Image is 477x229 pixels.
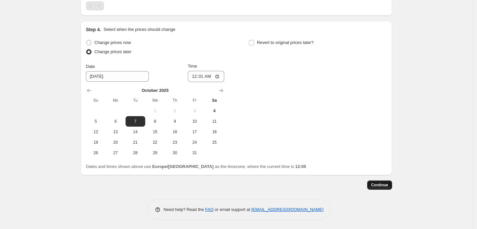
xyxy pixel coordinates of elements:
[128,129,143,135] span: 14
[86,148,106,158] button: Sunday October 26 2025
[168,140,182,145] span: 23
[207,98,222,103] span: Sa
[185,137,205,148] button: Friday October 24 2025
[126,127,145,137] button: Tuesday October 14 2025
[165,106,185,116] button: Thursday October 2 2025
[89,129,103,135] span: 12
[185,116,205,127] button: Friday October 10 2025
[168,98,182,103] span: Th
[86,116,106,127] button: Sunday October 5 2025
[126,137,145,148] button: Tuesday October 21 2025
[108,98,123,103] span: Mo
[86,95,106,106] th: Sunday
[85,86,94,95] button: Show previous month, September 2025
[89,98,103,103] span: Su
[128,150,143,156] span: 28
[185,148,205,158] button: Friday October 31 2025
[148,129,162,135] span: 15
[165,148,185,158] button: Thursday October 30 2025
[108,150,123,156] span: 27
[152,164,213,169] b: Europe/[GEOGRAPHIC_DATA]
[89,150,103,156] span: 26
[145,137,165,148] button: Wednesday October 22 2025
[188,129,202,135] span: 17
[145,95,165,106] th: Wednesday
[128,140,143,145] span: 21
[165,137,185,148] button: Thursday October 23 2025
[188,64,197,69] span: Time
[108,140,123,145] span: 20
[126,148,145,158] button: Tuesday October 28 2025
[257,40,314,45] span: Revert to original prices later?
[145,148,165,158] button: Wednesday October 29 2025
[108,129,123,135] span: 13
[165,127,185,137] button: Thursday October 16 2025
[207,129,222,135] span: 18
[185,127,205,137] button: Friday October 17 2025
[164,207,205,212] span: Need help? Read the
[371,182,388,188] span: Continue
[188,71,225,82] input: 12:00
[104,26,175,33] p: Select when the prices should change
[86,71,149,82] input: 10/4/2025
[188,119,202,124] span: 10
[216,86,226,95] button: Show next month, November 2025
[145,127,165,137] button: Wednesday October 15 2025
[86,26,101,33] h2: Step 4.
[86,164,306,169] span: Dates and times shown above use as the timezone, where the current time is
[86,1,104,10] nav: Pagination
[148,108,162,114] span: 1
[128,119,143,124] span: 7
[145,116,165,127] button: Wednesday October 8 2025
[295,164,306,169] b: 12:05
[106,116,125,127] button: Monday October 6 2025
[207,140,222,145] span: 25
[106,95,125,106] th: Monday
[86,137,106,148] button: Sunday October 19 2025
[89,119,103,124] span: 5
[165,116,185,127] button: Thursday October 9 2025
[205,207,214,212] a: FAQ
[207,119,222,124] span: 11
[86,127,106,137] button: Sunday October 12 2025
[188,140,202,145] span: 24
[106,137,125,148] button: Monday October 20 2025
[168,108,182,114] span: 2
[165,95,185,106] th: Thursday
[89,140,103,145] span: 19
[185,106,205,116] button: Friday October 3 2025
[168,129,182,135] span: 16
[205,95,224,106] th: Saturday
[188,98,202,103] span: Fr
[126,116,145,127] button: Tuesday October 7 2025
[367,180,392,190] button: Continue
[251,207,324,212] a: [EMAIL_ADDRESS][DOMAIN_NAME]
[205,127,224,137] button: Saturday October 18 2025
[148,150,162,156] span: 29
[205,137,224,148] button: Saturday October 25 2025
[205,116,224,127] button: Saturday October 11 2025
[94,49,131,54] span: Change prices later
[94,40,131,45] span: Change prices now
[145,106,165,116] button: Wednesday October 1 2025
[205,106,224,116] button: Today Saturday October 4 2025
[106,127,125,137] button: Monday October 13 2025
[148,98,162,103] span: We
[108,119,123,124] span: 6
[168,119,182,124] span: 9
[86,64,95,69] span: Date
[148,140,162,145] span: 22
[185,95,205,106] th: Friday
[168,150,182,156] span: 30
[188,150,202,156] span: 31
[188,108,202,114] span: 3
[148,119,162,124] span: 8
[207,108,222,114] span: 4
[106,148,125,158] button: Monday October 27 2025
[126,95,145,106] th: Tuesday
[214,207,251,212] span: or email support at
[128,98,143,103] span: Tu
